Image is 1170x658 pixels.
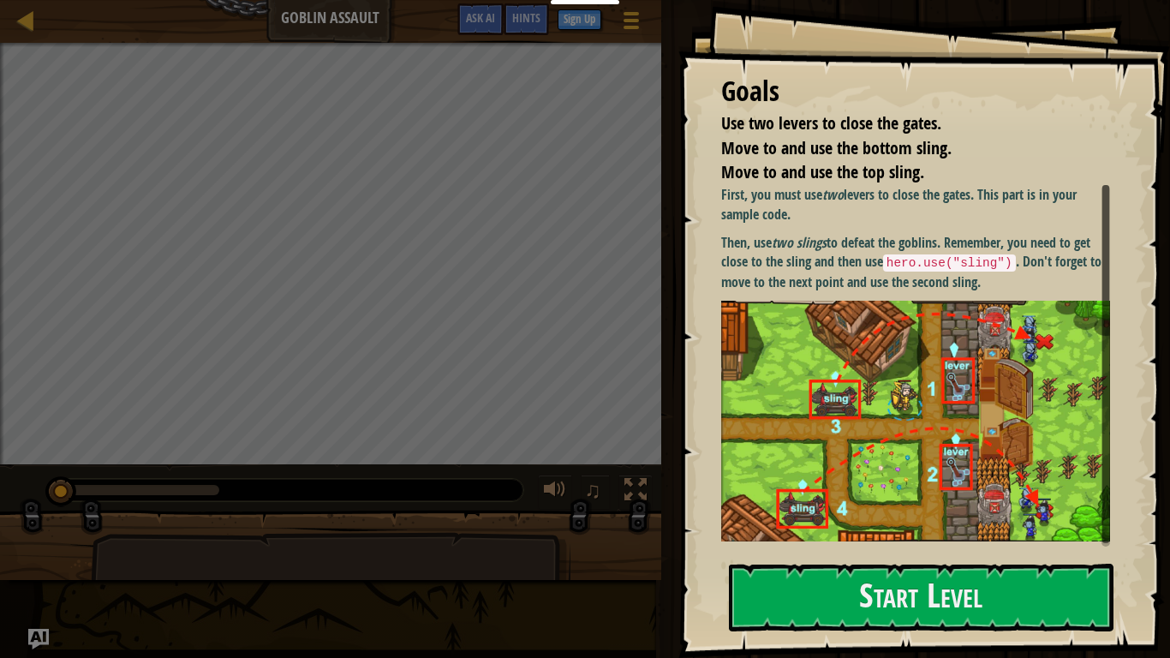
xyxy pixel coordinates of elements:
code: hero.use("sling") [883,254,1016,272]
button: Toggle fullscreen [618,475,653,510]
li: Move to and use the top sling. [700,160,1106,185]
span: Move to and use the top sling. [721,160,924,183]
span: ♫ [584,477,601,503]
p: Then, use to defeat the goblins. Remember, you need to get close to the sling and then use . Don'... [721,233,1110,292]
button: Start Level [729,564,1113,631]
button: Ask AI [28,629,49,649]
span: Move to and use the bottom sling. [721,136,952,159]
div: Goals [721,72,1110,111]
span: Ask AI [466,9,495,26]
button: ♫ [581,475,610,510]
p: First, you must use levers to close the gates. This part is in your sample code. [721,185,1110,224]
em: two [822,185,844,204]
button: Ask AI [457,3,504,35]
li: Move to and use the bottom sling. [700,136,1106,161]
span: Hints [512,9,540,26]
button: Show game menu [610,3,653,44]
em: two slings [772,233,827,252]
button: Adjust volume [538,475,572,510]
button: Sign Up [558,9,601,30]
img: M7l4d [721,301,1110,541]
span: Use two levers to close the gates. [721,111,941,135]
li: Use two levers to close the gates. [700,111,1106,136]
